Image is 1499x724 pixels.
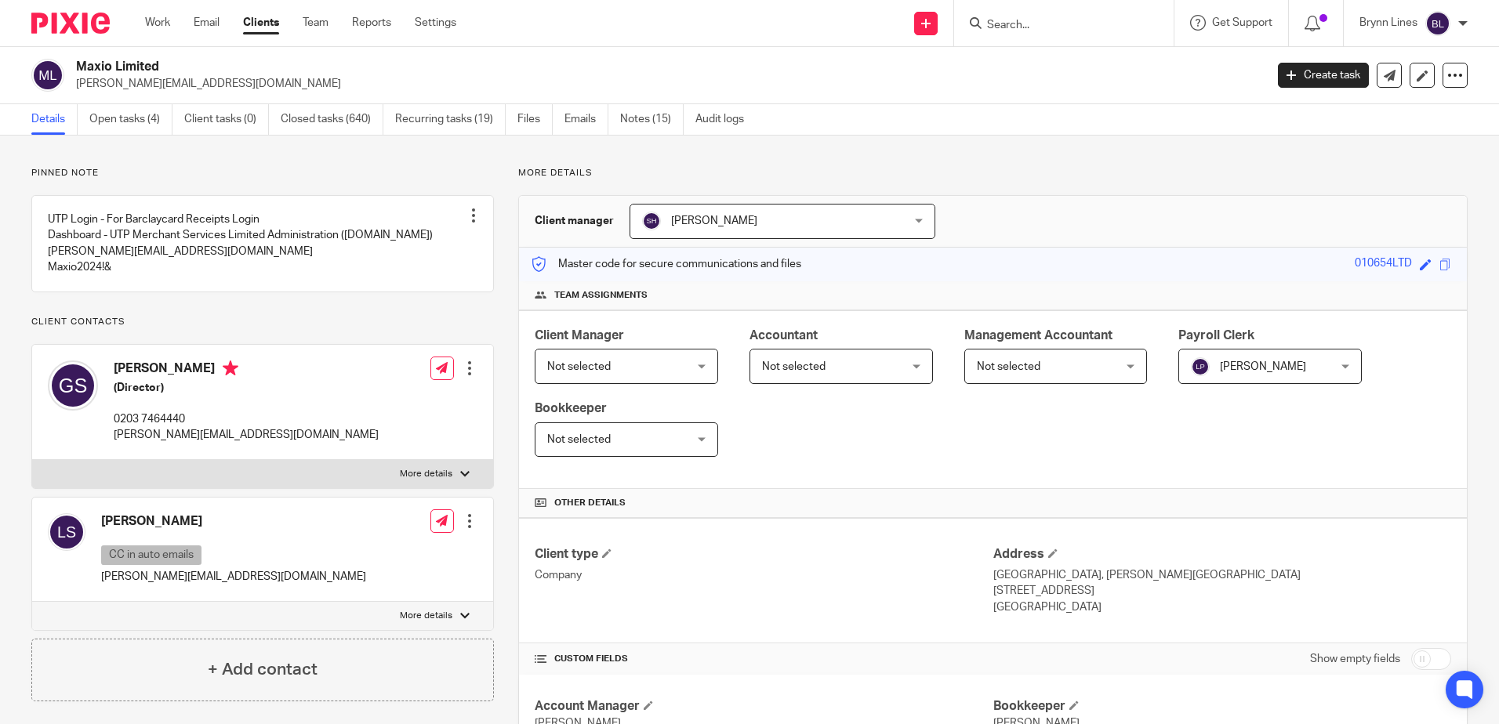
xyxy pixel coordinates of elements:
[535,653,993,665] h4: CUSTOM FIELDS
[535,698,993,715] h4: Account Manager
[762,361,826,372] span: Not selected
[620,104,684,135] a: Notes (15)
[554,497,626,509] span: Other details
[993,583,1451,599] p: [STREET_ADDRESS]
[48,513,85,551] img: svg%3E
[964,329,1112,342] span: Management Accountant
[281,104,383,135] a: Closed tasks (640)
[993,567,1451,583] p: [GEOGRAPHIC_DATA], [PERSON_NAME][GEOGRAPHIC_DATA]
[114,427,379,443] p: [PERSON_NAME][EMAIL_ADDRESS][DOMAIN_NAME]
[400,468,452,480] p: More details
[352,15,391,31] a: Reports
[1425,11,1450,36] img: svg%3E
[554,289,648,302] span: Team assignments
[695,104,756,135] a: Audit logs
[145,15,170,31] a: Work
[1278,63,1369,88] a: Create task
[1178,329,1254,342] span: Payroll Clerk
[194,15,220,31] a: Email
[642,212,661,230] img: svg%3E
[31,316,494,328] p: Client contacts
[993,599,1451,615] p: [GEOGRAPHIC_DATA]
[518,167,1468,179] p: More details
[671,215,757,226] span: [PERSON_NAME]
[535,567,993,583] p: Company
[101,545,201,565] p: CC in auto emails
[531,256,801,272] p: Master code for secure communications and files
[415,15,456,31] a: Settings
[76,59,1018,75] h2: Maxio Limited
[76,76,1254,92] p: [PERSON_NAME][EMAIL_ADDRESS][DOMAIN_NAME]
[48,360,98,411] img: svg%3E
[993,546,1451,563] h4: Address
[564,104,608,135] a: Emails
[749,329,818,342] span: Accountant
[1212,17,1272,28] span: Get Support
[101,569,366,585] p: [PERSON_NAME][EMAIL_ADDRESS][DOMAIN_NAME]
[395,104,506,135] a: Recurring tasks (19)
[535,546,993,563] h4: Client type
[89,104,172,135] a: Open tasks (4)
[1191,357,1210,376] img: svg%3E
[535,402,607,414] span: Bookkeeper
[114,411,379,427] p: 0203 7464440
[114,380,379,396] h5: (Director)
[547,361,611,372] span: Not selected
[208,657,318,682] h4: + Add contact
[184,104,269,135] a: Client tasks (0)
[1220,361,1306,372] span: [PERSON_NAME]
[1310,651,1400,667] label: Show empty fields
[535,329,624,342] span: Client Manager
[547,434,611,445] span: Not selected
[985,19,1127,33] input: Search
[31,104,78,135] a: Details
[223,360,238,376] i: Primary
[517,104,553,135] a: Files
[303,15,328,31] a: Team
[535,213,614,229] h3: Client manager
[114,360,379,380] h4: [PERSON_NAME]
[31,13,110,34] img: Pixie
[31,59,64,92] img: svg%3E
[1359,15,1417,31] p: Brynn Lines
[101,513,366,530] h4: [PERSON_NAME]
[31,167,494,179] p: Pinned note
[993,698,1451,715] h4: Bookkeeper
[243,15,279,31] a: Clients
[977,361,1040,372] span: Not selected
[400,610,452,622] p: More details
[1355,255,1412,273] div: 010654LTD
